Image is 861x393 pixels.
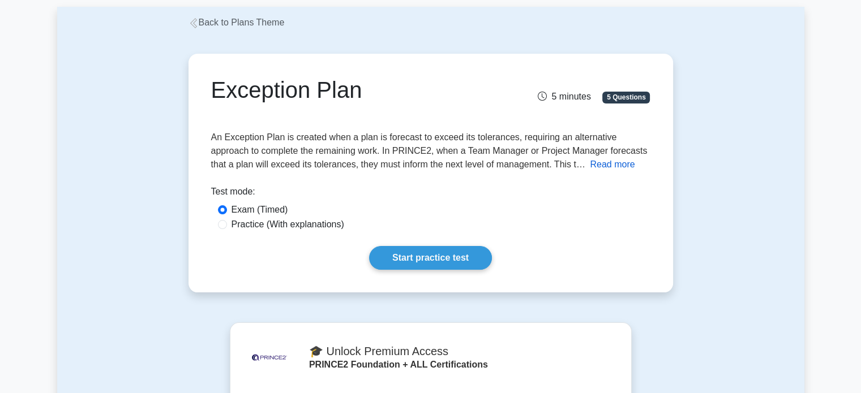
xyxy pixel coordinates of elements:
[538,92,590,101] span: 5 minutes
[189,18,285,27] a: Back to Plans Theme
[211,185,650,203] div: Test mode:
[369,246,492,270] a: Start practice test
[232,218,344,231] label: Practice (With explanations)
[590,158,635,171] button: Read more
[602,92,650,103] span: 5 Questions
[211,76,499,103] h1: Exception Plan
[232,203,288,217] label: Exam (Timed)
[211,132,648,169] span: An Exception Plan is created when a plan is forecast to exceed its tolerances, requiring an alter...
